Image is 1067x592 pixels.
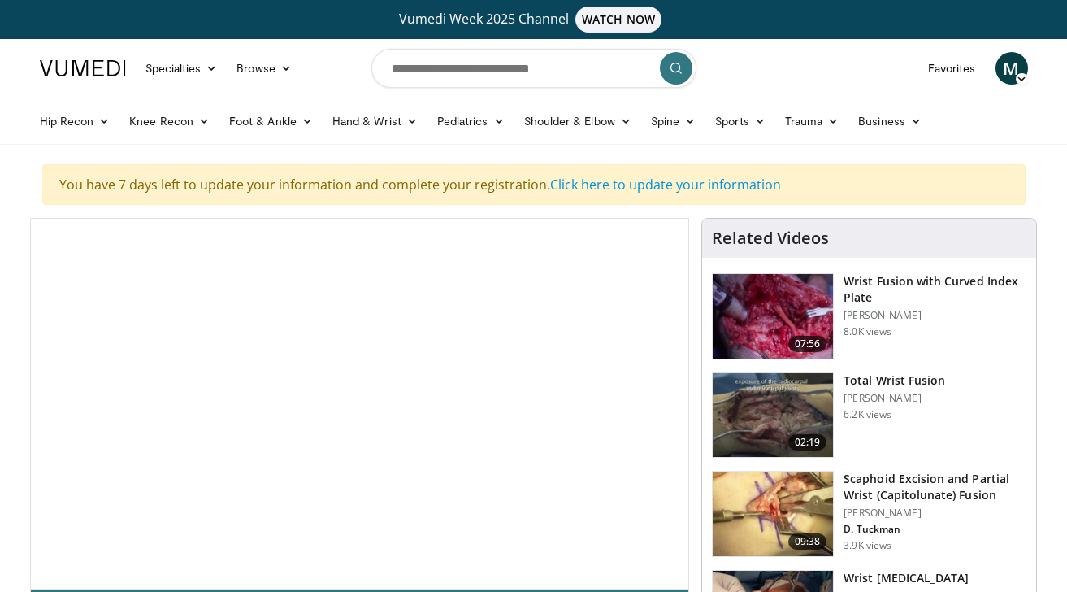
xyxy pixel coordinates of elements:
[844,408,891,421] p: 6.2K views
[136,52,228,85] a: Specialties
[918,52,986,85] a: Favorites
[550,176,781,194] a: Click here to update your information
[119,105,219,137] a: Knee Recon
[844,372,945,389] h3: Total Wrist Fusion
[713,373,833,458] img: Picture_15_2_2.png.150x105_q85_crop-smart_upscale.jpg
[844,507,1026,520] p: [PERSON_NAME]
[712,273,1026,359] a: 07:56 Wrist Fusion with Curved Index Plate [PERSON_NAME] 8.0K views
[42,164,1026,205] div: You have 7 days left to update your information and complete your registration.
[844,539,891,552] p: 3.9K views
[219,105,323,137] a: Foot & Ankle
[427,105,514,137] a: Pediatrics
[575,7,661,33] span: WATCH NOW
[705,105,775,137] a: Sports
[713,274,833,359] img: 69caa8a0-39e4-40a6-a88f-d00045569e83.150x105_q85_crop-smart_upscale.jpg
[371,49,696,88] input: Search topics, interventions
[42,7,1026,33] a: Vumedi Week 2025 ChannelWATCH NOW
[641,105,705,137] a: Spine
[31,219,689,590] video-js: Video Player
[844,523,1026,536] p: D. Tuckman
[844,471,1026,503] h3: Scaphoid Excision and Partial Wrist (Capitolunate) Fusion
[848,105,931,137] a: Business
[323,105,427,137] a: Hand & Wrist
[30,105,120,137] a: Hip Recon
[788,533,827,550] span: 09:38
[844,392,945,405] p: [PERSON_NAME]
[227,52,301,85] a: Browse
[844,273,1026,306] h3: Wrist Fusion with Curved Index Plate
[844,309,1026,322] p: [PERSON_NAME]
[775,105,849,137] a: Trauma
[995,52,1028,85] a: M
[40,60,126,76] img: VuMedi Logo
[712,372,1026,459] a: 02:19 Total Wrist Fusion [PERSON_NAME] 6.2K views
[514,105,641,137] a: Shoulder & Elbow
[788,336,827,352] span: 07:56
[713,472,833,556] img: 60510a9a-9269-43a8-bee2-a27b97ff1cf7.150x105_q85_crop-smart_upscale.jpg
[844,325,891,338] p: 8.0K views
[712,229,829,248] h4: Related Videos
[844,570,1004,586] h3: Wrist [MEDICAL_DATA]
[788,434,827,451] span: 02:19
[712,471,1026,557] a: 09:38 Scaphoid Excision and Partial Wrist (Capitolunate) Fusion [PERSON_NAME] D. Tuckman 3.9K views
